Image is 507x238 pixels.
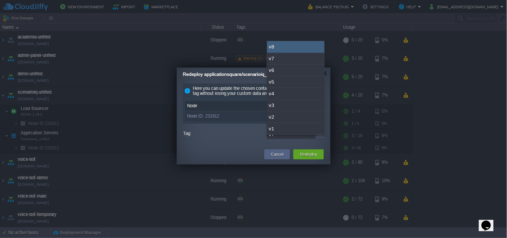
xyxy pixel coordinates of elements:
[267,100,325,111] div: v3
[267,65,325,76] div: v6
[271,151,283,158] button: Cancel
[182,84,325,99] div: Here you can update the chosen containers to another template tag without losing your custom data...
[267,53,325,65] div: v7
[185,112,262,121] div: Node ID: 231912
[183,129,265,138] label: Tag:
[262,112,323,121] div: v7
[267,76,325,88] div: v5
[267,88,325,100] div: v4
[300,151,317,158] button: Redeploy
[183,72,305,77] span: Redeploy applicationsquare/scenarioiq_unified containers
[479,211,500,231] iframe: chat widget
[185,102,262,110] div: Node
[267,111,325,123] div: v2
[267,41,325,53] div: v8
[262,102,323,110] div: Tag
[267,123,325,134] div: v1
